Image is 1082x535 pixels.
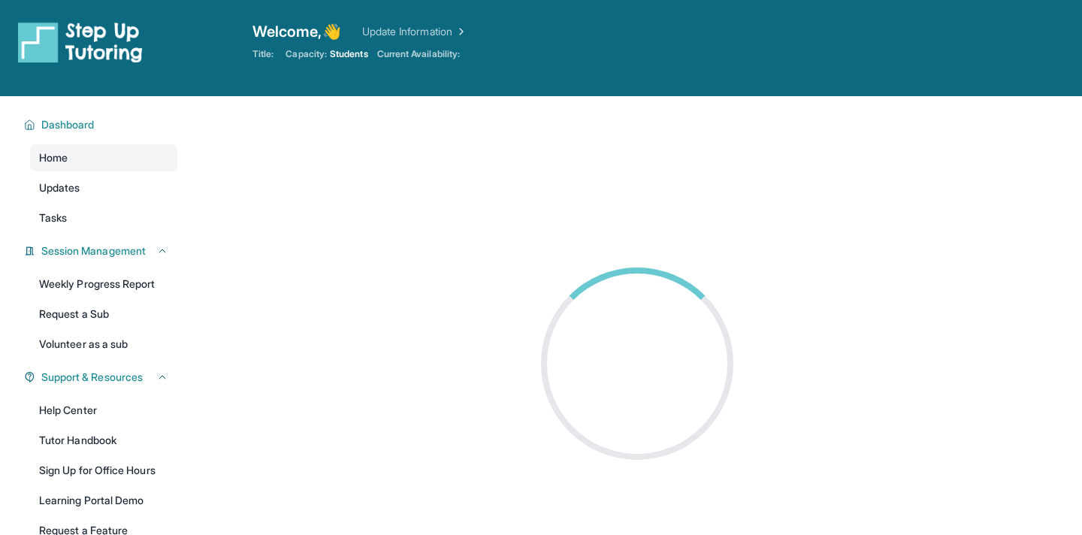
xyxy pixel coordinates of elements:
span: Students [330,48,368,60]
span: Session Management [41,243,146,258]
a: Tasks [30,204,177,231]
a: Updates [30,174,177,201]
span: Capacity: [286,48,327,60]
a: Home [30,144,177,171]
a: Weekly Progress Report [30,271,177,298]
a: Update Information [362,24,467,39]
span: Welcome, 👋 [252,21,341,42]
a: Help Center [30,397,177,424]
button: Dashboard [35,117,168,132]
span: Title: [252,48,274,60]
span: Tasks [39,210,67,225]
a: Tutor Handbook [30,427,177,454]
button: Support & Resources [35,370,168,385]
img: Chevron Right [452,24,467,39]
span: Dashboard [41,117,95,132]
a: Learning Portal Demo [30,487,177,514]
span: Support & Resources [41,370,143,385]
span: Current Availability: [377,48,460,60]
button: Session Management [35,243,168,258]
a: Volunteer as a sub [30,331,177,358]
img: logo [18,21,143,63]
span: Home [39,150,68,165]
a: Sign Up for Office Hours [30,457,177,484]
span: Updates [39,180,80,195]
a: Request a Sub [30,301,177,328]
